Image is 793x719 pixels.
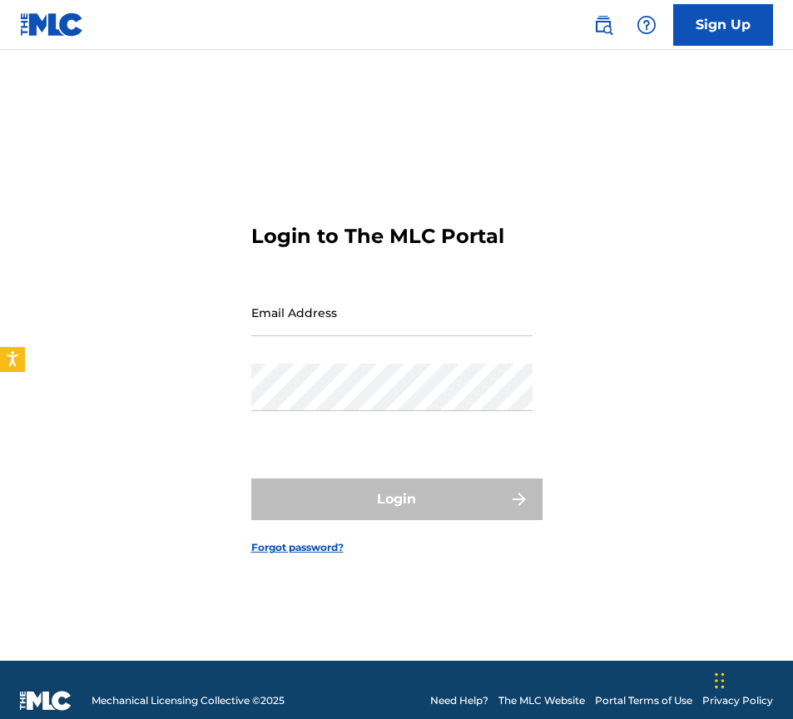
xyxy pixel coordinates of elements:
[637,15,657,35] img: help
[498,693,585,708] a: The MLC Website
[673,4,773,46] a: Sign Up
[630,8,663,42] div: Help
[20,12,84,37] img: MLC Logo
[702,693,773,708] a: Privacy Policy
[715,656,725,706] div: Drag
[595,693,692,708] a: Portal Terms of Use
[251,540,344,555] a: Forgot password?
[92,693,285,708] span: Mechanical Licensing Collective © 2025
[587,8,620,42] a: Public Search
[710,639,793,719] iframe: Chat Widget
[593,15,613,35] img: search
[430,693,488,708] a: Need Help?
[20,691,72,711] img: logo
[251,224,504,249] h3: Login to The MLC Portal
